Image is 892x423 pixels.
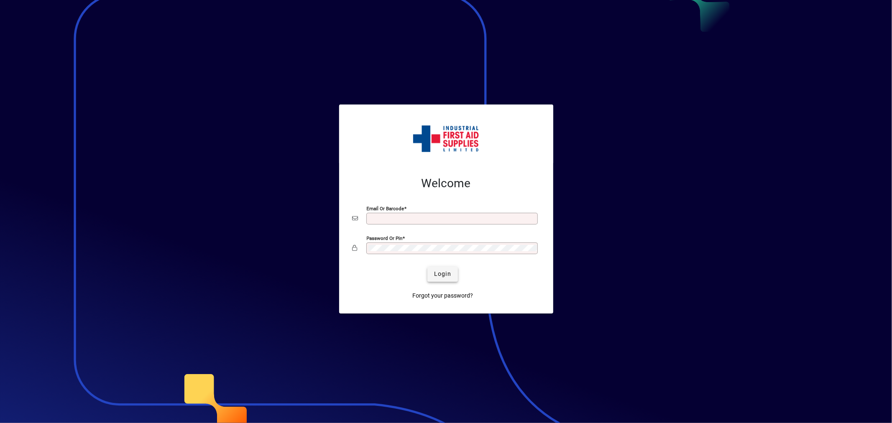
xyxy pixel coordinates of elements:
[409,288,476,303] a: Forgot your password?
[353,176,540,191] h2: Welcome
[412,291,473,300] span: Forgot your password?
[367,235,403,241] mat-label: Password or Pin
[367,205,404,211] mat-label: Email or Barcode
[434,270,451,278] span: Login
[427,267,458,282] button: Login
